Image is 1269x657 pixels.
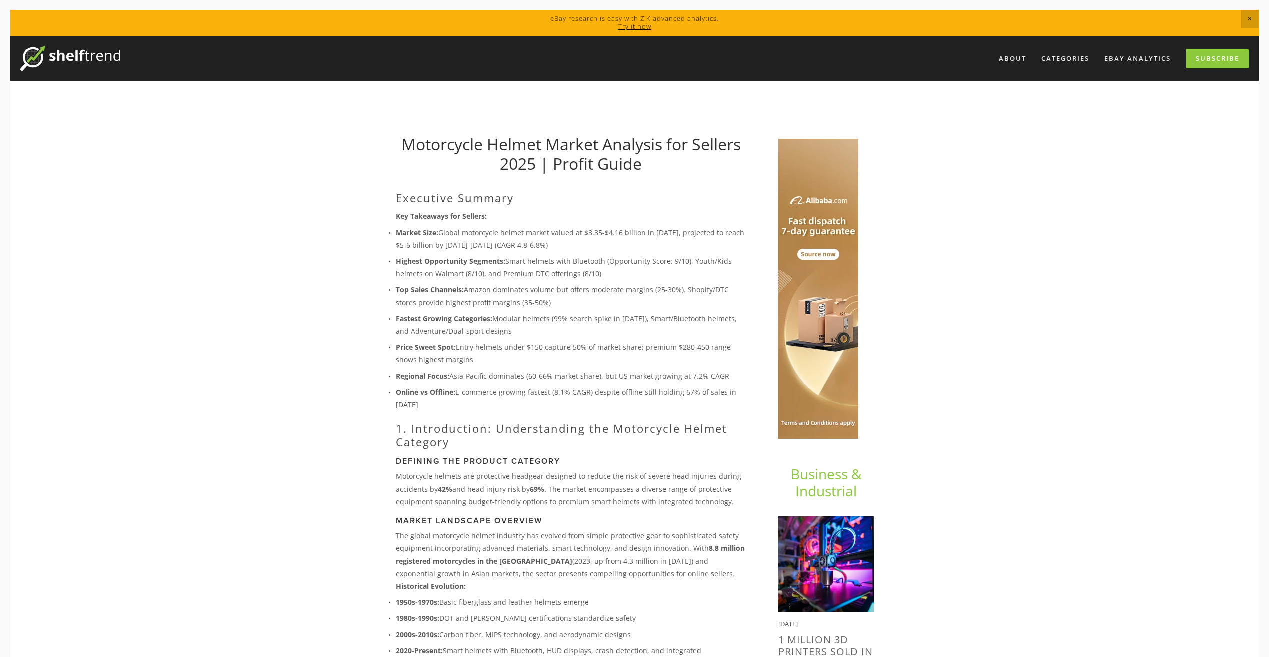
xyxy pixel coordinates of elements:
[396,581,466,591] strong: Historical Evolution:
[396,543,747,565] strong: 8.8 million registered motorcycles in the [GEOGRAPHIC_DATA]
[396,283,746,308] p: Amazon dominates volume but offers moderate margins (25-30%). Shopify/DTC stores provide highest ...
[396,371,449,381] strong: Regional Focus:
[778,619,798,628] time: [DATE]
[396,211,487,221] strong: Key Takeaways for Sellers:
[530,484,544,494] strong: 69%
[396,456,746,466] h3: Defining the Product Category
[396,613,439,623] strong: 1980s-1990s:
[1098,50,1177,67] a: eBay Analytics
[396,422,746,448] h2: 1. Introduction: Understanding the Motorcycle Helmet Category
[396,597,439,607] strong: 1950s-1970s:
[791,464,865,500] a: Business & Industrial
[396,386,746,411] p: E-commerce growing fastest (8.1% CAGR) despite offline still holding 67% of sales in [DATE]
[396,628,746,641] p: Carbon fiber, MIPS technology, and aerodynamic designs
[396,312,746,337] p: Modular helmets (99% search spike in [DATE]), Smart/Bluetooth helmets, and Adventure/Dual-sport d...
[778,139,858,439] img: Shop Alibaba
[396,341,746,366] p: Entry helmets under $150 capture 50% of market share; premium $280-450 range shows highest margins
[1035,50,1096,67] div: Categories
[992,50,1033,67] a: About
[396,470,746,508] p: Motorcycle helmets are protective headgear designed to reduce the risk of severe head injuries du...
[396,596,746,608] p: Basic fiberglass and leather helmets emerge
[396,646,443,655] strong: 2020-Present:
[1186,49,1249,68] a: Subscribe
[396,256,505,266] strong: Highest Opportunity Segments:
[20,46,120,71] img: ShelfTrend
[396,285,464,294] strong: Top Sales Channels:
[396,612,746,624] p: DOT and [PERSON_NAME] certifications standardize safety
[396,387,455,397] strong: Online vs Offline:
[618,22,651,31] a: Try it now
[401,133,741,174] a: Motorcycle Helmet Market Analysis for Sellers 2025 | Profit Guide
[396,228,438,237] strong: Market Size:
[1241,10,1259,28] span: Close Announcement
[396,314,492,323] strong: Fastest Growing Categories:
[396,516,746,525] h3: Market Landscape Overview
[438,484,452,494] strong: 42%
[778,516,874,612] img: 1 Million 3D Printers Sold in Q1 2025: The Brutal Truth About Where Real Profit Hides
[396,370,746,382] p: Asia-Pacific dominates (60-66% market share), but US market growing at 7.2% CAGR
[396,191,746,204] h2: Executive Summary
[396,255,746,280] p: Smart helmets with Bluetooth (Opportunity Score: 9/10), Youth/Kids helmets on Walmart (8/10), and...
[396,226,746,251] p: Global motorcycle helmet market valued at $3.35-$4.16 billion in [DATE], projected to reach $5-6 ...
[396,630,439,639] strong: 2000s-2010s:
[396,342,456,352] strong: Price Sweet Spot:
[396,529,746,580] p: The global motorcycle helmet industry has evolved from simple protective gear to sophisticated sa...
